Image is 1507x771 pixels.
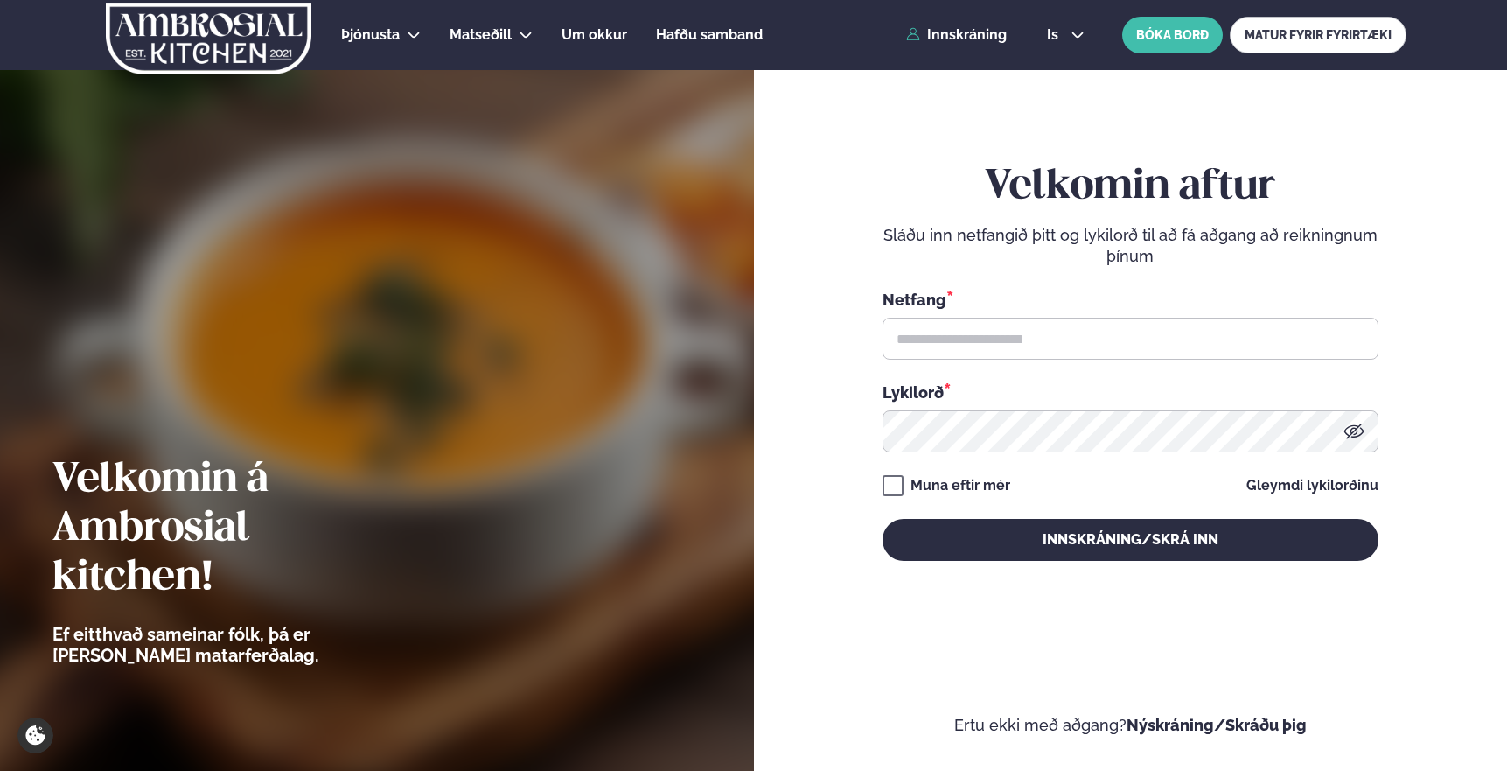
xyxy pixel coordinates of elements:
[883,381,1378,403] div: Lykilorð
[1033,28,1099,42] button: is
[806,715,1455,736] p: Ertu ekki með aðgang?
[52,624,415,666] p: Ef eitthvað sameinar fólk, þá er [PERSON_NAME] matarferðalag.
[341,25,400,46] a: Þjónusta
[341,26,400,43] span: Þjónusta
[450,25,512,46] a: Matseðill
[656,26,763,43] span: Hafðu samband
[52,456,415,603] h2: Velkomin á Ambrosial kitchen!
[1246,479,1378,493] a: Gleymdi lykilorðinu
[1122,17,1223,53] button: BÓKA BORÐ
[906,27,1007,43] a: Innskráning
[450,26,512,43] span: Matseðill
[104,3,313,74] img: logo
[1230,17,1406,53] a: MATUR FYRIR FYRIRTÆKI
[562,26,627,43] span: Um okkur
[883,288,1378,311] div: Netfang
[883,519,1378,561] button: Innskráning/Skrá inn
[656,25,763,46] a: Hafðu samband
[883,163,1378,212] h2: Velkomin aftur
[883,225,1378,267] p: Sláðu inn netfangið þitt og lykilorð til að fá aðgang að reikningnum þínum
[562,25,627,46] a: Um okkur
[1127,716,1307,734] a: Nýskráning/Skráðu þig
[1047,28,1064,42] span: is
[17,718,53,753] a: Cookie settings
